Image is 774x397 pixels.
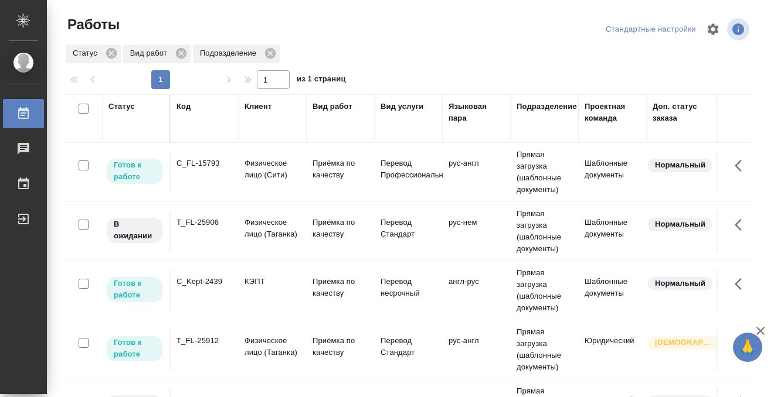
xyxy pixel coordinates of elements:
p: Нормальный [655,218,705,230]
td: рус-нем [443,211,511,252]
td: Юридический [579,329,647,370]
p: Приёмка по качеству [313,217,369,240]
span: Посмотреть информацию [727,18,752,40]
span: Настроить таблицу [699,15,727,43]
td: Шаблонные документы [579,152,647,193]
div: Исполнитель может приступить к работе [106,276,164,303]
div: Исполнитель может приступить к работе [106,335,164,362]
div: C_Kept-2439 [176,276,233,288]
button: 🙏 [733,333,762,362]
p: Подразделение [200,47,260,59]
td: Шаблонные документы [579,270,647,311]
p: Статус [73,47,101,59]
p: Готов к работе [114,278,155,301]
div: Подразделение [517,101,577,112]
p: Перевод несрочный [381,276,437,299]
p: Нормальный [655,159,705,171]
td: Прямая загрузка (шаблонные документы) [511,320,579,379]
td: англ-рус [443,270,511,311]
p: Готов к работе [114,337,155,360]
span: Работы [64,15,120,34]
button: Здесь прячутся важные кнопки [728,329,756,357]
td: Прямая загрузка (шаблонные документы) [511,261,579,320]
span: из 1 страниц [297,72,346,89]
p: Перевод Профессиональный [381,158,437,181]
p: [DEMOGRAPHIC_DATA] [655,337,714,348]
div: Вид работ [123,45,191,63]
div: T_FL-25906 [176,217,233,228]
td: рус-англ [443,329,511,370]
div: Статус [66,45,121,63]
p: Вид работ [130,47,171,59]
button: Здесь прячутся важные кнопки [728,152,756,180]
div: Проектная команда [585,101,641,124]
p: Физическое лицо (Таганка) [245,217,301,240]
p: Нормальный [655,278,705,289]
div: Подразделение [193,45,280,63]
div: Вид работ [313,101,352,112]
div: Код [176,101,191,112]
p: Приёмка по качеству [313,276,369,299]
td: рус-англ [443,152,511,193]
td: Шаблонные документы [579,211,647,252]
p: Перевод Стандарт [381,217,437,240]
div: Клиент [245,101,271,112]
td: Прямая загрузка (шаблонные документы) [511,143,579,201]
div: Статус [108,101,135,112]
span: 🙏 [738,335,758,360]
p: В ожидании [114,218,155,242]
td: Прямая загрузка (шаблонные документы) [511,202,579,261]
div: Исполнитель назначен, приступать к работе пока рано [106,217,164,244]
p: Готов к работе [114,159,155,183]
p: Приёмка по качеству [313,335,369,358]
p: Физическое лицо (Сити) [245,158,301,181]
p: Физическое лицо (Таганка) [245,335,301,358]
p: КЭПТ [245,276,301,288]
div: Языковая пара [449,101,505,124]
button: Здесь прячутся важные кнопки [728,211,756,239]
div: Исполнитель может приступить к работе [106,158,164,185]
button: Здесь прячутся важные кнопки [728,270,756,298]
div: Вид услуги [381,101,424,112]
div: split button [603,20,699,39]
div: Доп. статус заказа [653,101,714,124]
p: Перевод Стандарт [381,335,437,358]
div: T_FL-25912 [176,335,233,347]
div: C_FL-15793 [176,158,233,169]
p: Приёмка по качеству [313,158,369,181]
